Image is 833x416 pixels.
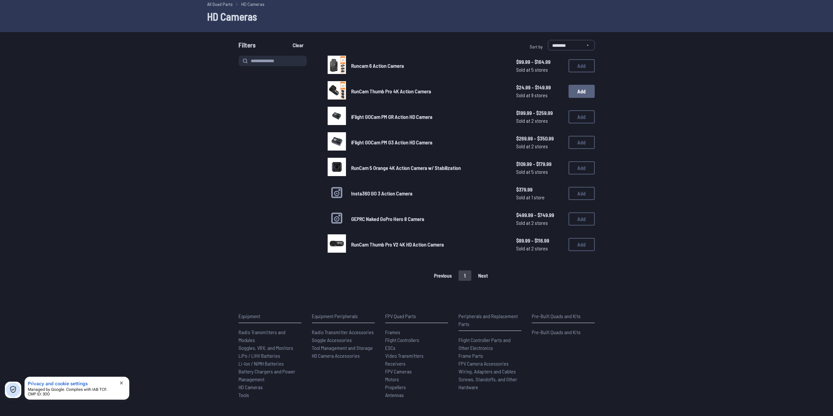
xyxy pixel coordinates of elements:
button: Add [569,110,595,123]
button: Add [569,187,595,200]
span: Frame Parts [459,353,483,359]
span: Sold at 5 stores [516,168,563,176]
a: Receivers [385,360,448,368]
span: Radio Transmitter Accessories [312,329,374,335]
select: Sort by [548,40,595,50]
span: Receivers [385,360,406,367]
a: iFlight GOCam PM G3 Action HD Camera [351,138,506,146]
button: Add [569,238,595,251]
span: HD Camera Accessories [312,353,360,359]
a: Flight Controller Parts and Other Electronics [459,336,521,352]
span: FPV Camera Accessories [459,360,509,367]
a: image [328,56,346,76]
span: $379.99 [516,186,563,193]
a: Li-Ion / NiMH Batteries [239,360,301,368]
button: Clear [287,40,309,50]
span: Sold at 9 stores [516,91,563,99]
span: Screws, Standoffs, and Other Hardware [459,376,517,390]
img: image [328,234,346,253]
a: Frame Parts [459,352,521,360]
button: Add [569,59,595,72]
a: Screws, Standoffs, and Other Hardware [459,375,521,391]
span: Sold at 1 store [516,193,563,201]
a: RunCam Thumb Pro 4K Action Camera [351,87,506,95]
span: $109.99 - $179.99 [516,160,563,168]
a: Radio Transmitters and Modules [239,328,301,344]
img: image [328,56,346,74]
span: Frames [385,329,400,335]
a: Pre-Built Quads and Kits [532,328,595,336]
span: Runcam 6 Action Camera [351,63,404,69]
a: ESCs [385,344,448,352]
a: GEPRC Naked GoPro Hero 8 Camera [351,215,506,223]
a: RunCam 5 Orange 4K Action Camera w/ Stabilization [351,164,506,172]
span: Propellers [385,384,406,390]
span: RunCam Thumb Pro V2 4K HD Action Camera [351,241,444,247]
a: image [328,234,346,255]
a: Radio Transmitter Accessories [312,328,375,336]
span: Sold at 5 stores [516,66,563,74]
img: image [328,158,346,176]
a: iFlight GOCam PM GR Action HD Camera [351,113,506,121]
a: image [328,107,346,127]
img: image [328,107,346,125]
span: RunCam 5 Orange 4K Action Camera w/ Stabilization [351,165,461,171]
span: Video Transmitters [385,353,424,359]
span: RunCam Thumb Pro 4K Action Camera [351,88,431,94]
button: Add [569,161,595,174]
span: Goggles, VRX, and Monitors [239,345,293,351]
span: Sold at 2 stores [516,142,563,150]
span: GEPRC Naked GoPro Hero 8 Camera [351,216,424,222]
p: Pre-Built Quads and Kits [532,312,595,320]
a: HD Camera Accessories [312,352,375,360]
span: Flight Controllers [385,337,419,343]
p: Peripherals and Replacement Parts [459,312,521,328]
p: Equipment Peripherals [312,312,375,320]
span: Goggle Accessories [312,337,352,343]
span: Antennas [385,392,404,398]
img: image [328,81,346,99]
a: FPV Cameras [385,368,448,375]
span: $89.99 - $116.99 [516,237,563,244]
a: All Quad Parts [207,1,233,8]
button: 1 [459,270,471,281]
span: LiPo / LiHV Batteries [239,353,280,359]
a: LiPo / LiHV Batteries [239,352,301,360]
span: iFlight GOCam PM GR Action HD Camera [351,114,432,120]
a: Wiring, Adapters and Cables [459,368,521,375]
span: Battery Chargers and Power Management [239,368,295,382]
span: $24.99 - $149.99 [516,83,563,91]
a: image [328,158,346,178]
a: Tools [239,391,301,399]
a: image [328,81,346,101]
span: iFlight GOCam PM G3 Action HD Camera [351,139,432,145]
p: FPV Quad Parts [385,312,448,320]
a: FPV Camera Accessories [459,360,521,368]
a: HD Cameras [241,1,264,8]
span: FPV Cameras [385,368,412,374]
span: $269.99 - $350.99 [516,135,563,142]
a: Goggles, VRX, and Monitors [239,344,301,352]
a: Frames [385,328,448,336]
h1: HD Cameras [207,9,626,24]
a: Battery Chargers and Power Management [239,368,301,383]
span: ESCs [385,345,395,351]
span: Li-Ion / NiMH Batteries [239,360,284,367]
img: image [328,132,346,151]
span: $199.99 - $259.99 [516,109,563,117]
span: Flight Controller Parts and Other Electronics [459,337,511,351]
a: Tool Management and Storage [312,344,375,352]
button: Add [569,85,595,98]
span: Sold at 2 stores [516,117,563,125]
a: HD Cameras [239,383,301,391]
span: Motors [385,376,399,382]
a: Runcam 6 Action Camera [351,62,506,70]
button: Add [569,136,595,149]
a: image [328,132,346,153]
span: HD Cameras [239,384,263,390]
a: Propellers [385,383,448,391]
span: Sold at 2 stores [516,244,563,252]
a: Goggle Accessories [312,336,375,344]
span: Radio Transmitters and Modules [239,329,285,343]
span: Sort by [530,44,543,49]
